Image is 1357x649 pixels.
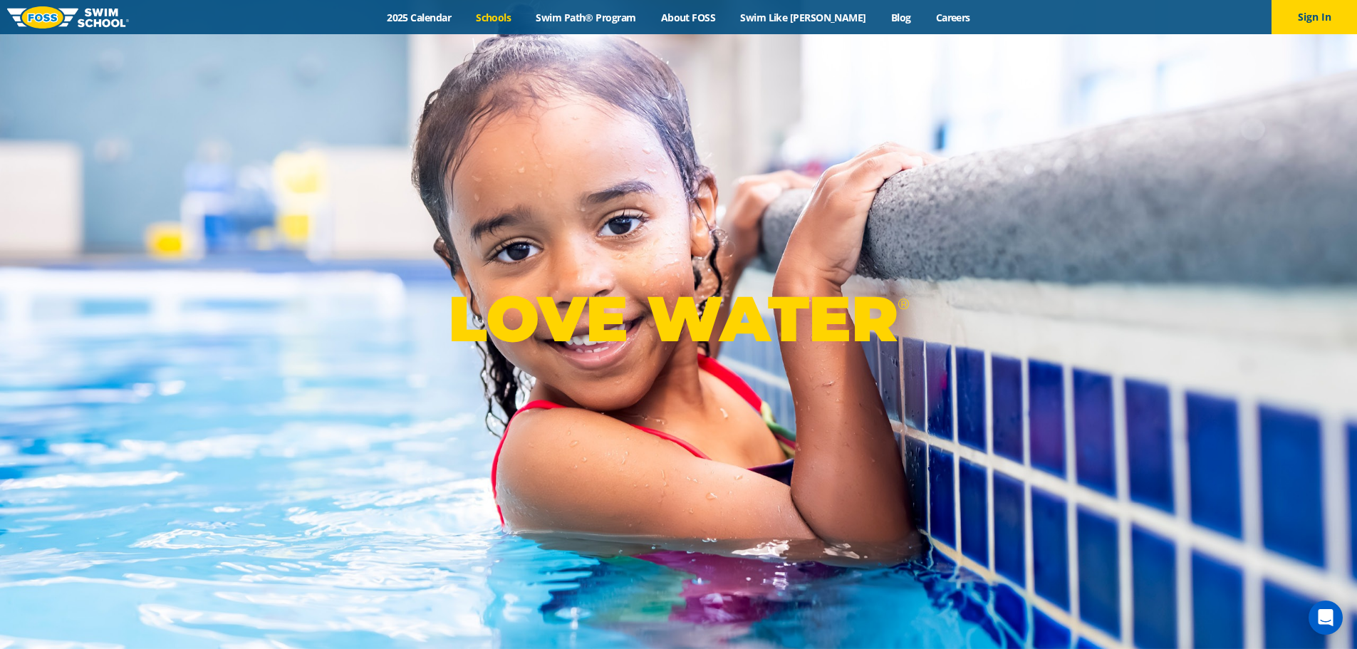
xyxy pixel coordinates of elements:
a: 2025 Calendar [375,11,464,24]
p: LOVE WATER [448,281,909,357]
a: Swim Path® Program [524,11,648,24]
a: Schools [464,11,524,24]
a: Blog [878,11,923,24]
a: Swim Like [PERSON_NAME] [728,11,879,24]
a: About FOSS [648,11,728,24]
img: FOSS Swim School Logo [7,6,129,28]
sup: ® [898,295,909,313]
a: Careers [923,11,982,24]
div: Open Intercom Messenger [1309,601,1343,635]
